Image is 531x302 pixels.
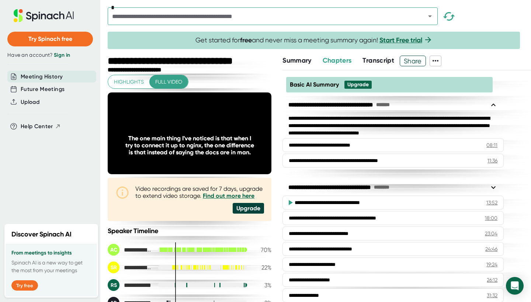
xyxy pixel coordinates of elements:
[323,56,352,64] span: Chapters
[362,56,394,64] span: Transcript
[253,264,271,271] div: 22 %
[379,36,422,44] a: Start Free trial
[485,245,497,253] div: 24:46
[21,73,63,81] button: Meeting History
[135,185,264,199] div: Video recordings are saved for 7 days, upgrade to extend video storage.
[28,35,72,42] span: Try Spinach free
[108,75,150,89] button: Highlights
[486,141,497,149] div: 08:11
[425,11,435,21] button: Open
[486,199,497,206] div: 13:52
[487,292,497,299] div: 31:32
[485,230,497,237] div: 23:04
[282,56,311,64] span: Summary
[11,229,72,239] h2: Discover Spinach AI
[290,81,339,88] span: Basic AI Summary
[11,280,38,291] button: Try free
[400,55,426,67] span: Share
[114,77,144,87] span: Highlights
[233,203,264,214] div: Upgrade
[506,277,524,295] div: Open Intercom Messenger
[400,56,426,66] button: Share
[487,276,497,284] div: 26:12
[240,36,252,44] b: free
[7,32,93,46] button: Try Spinach free
[487,157,497,164] div: 11:36
[155,77,182,87] span: Full video
[203,192,254,199] a: Find out more here
[323,56,352,66] button: Chapters
[253,246,271,253] div: 70 %
[11,250,91,256] h3: From meetings to insights
[362,56,394,66] button: Transcript
[253,282,271,289] div: 3 %
[54,52,70,58] a: Sign in
[7,52,93,59] div: Have an account?
[485,214,497,222] div: 18:00
[108,279,119,291] div: RS
[11,259,91,274] p: Spinach AI is a new way to get the most from your meetings
[21,122,53,131] span: Help Center
[108,244,119,256] div: AC
[21,98,39,106] button: Upload
[347,81,369,88] div: Upgrade
[108,261,119,273] div: SR
[149,75,188,89] button: Full video
[282,56,311,66] button: Summary
[108,227,271,235] div: Speaker Timeline
[21,85,65,94] button: Future Meetings
[486,261,497,268] div: 19:24
[124,135,255,156] div: The one main thing I've noticed is that when I try to connect it up to nginx, the one difference ...
[195,36,433,45] span: Get started for and never miss a meeting summary again!
[21,122,61,131] button: Help Center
